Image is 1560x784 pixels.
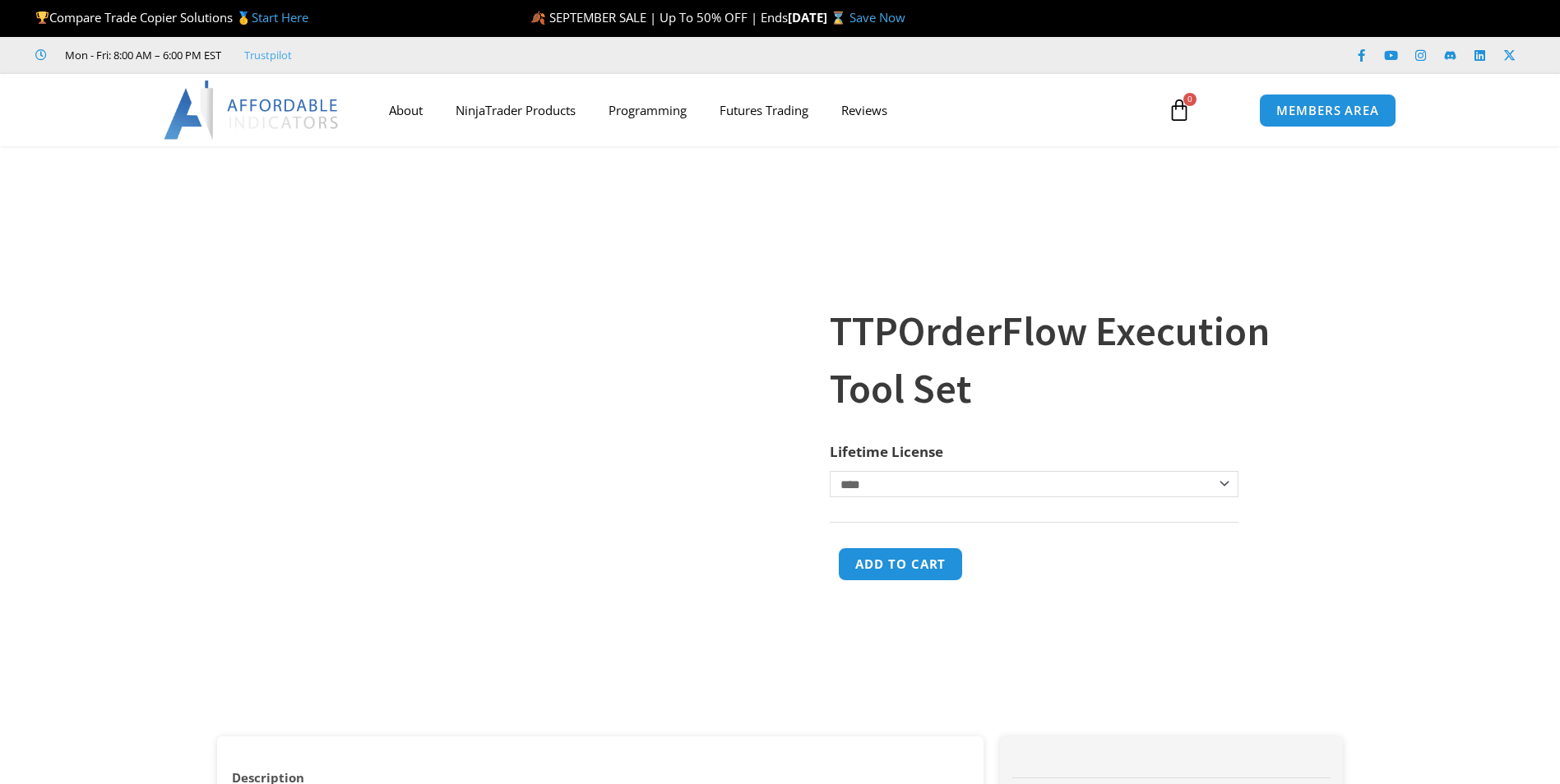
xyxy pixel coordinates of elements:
[838,547,963,581] button: Add to cart
[373,91,439,129] a: About
[703,91,825,129] a: Futures Trading
[164,81,340,140] img: LogoAI | Affordable Indicators – NinjaTrader
[592,91,703,129] a: Programming
[830,302,1310,417] h1: TTPOrderFlow Execution Tool Set
[36,12,49,24] img: 🏆
[252,9,308,25] a: Start Here
[35,9,308,25] span: Compare Trade Copier Solutions 🥇
[1143,86,1215,134] a: 0
[530,9,788,25] span: 🍂 SEPTEMBER SALE | Up To 50% OFF | Ends
[244,45,292,65] a: Trustpilot
[61,45,221,65] span: Mon - Fri: 8:00 AM – 6:00 PM EST
[439,91,592,129] a: NinjaTrader Products
[1276,104,1379,117] span: MEMBERS AREA
[830,442,943,461] label: Lifetime License
[373,91,1149,129] nav: Menu
[849,9,905,25] a: Save Now
[1259,94,1396,127] a: MEMBERS AREA
[1183,93,1197,106] span: 0
[825,91,904,129] a: Reviews
[788,9,849,25] strong: [DATE] ⌛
